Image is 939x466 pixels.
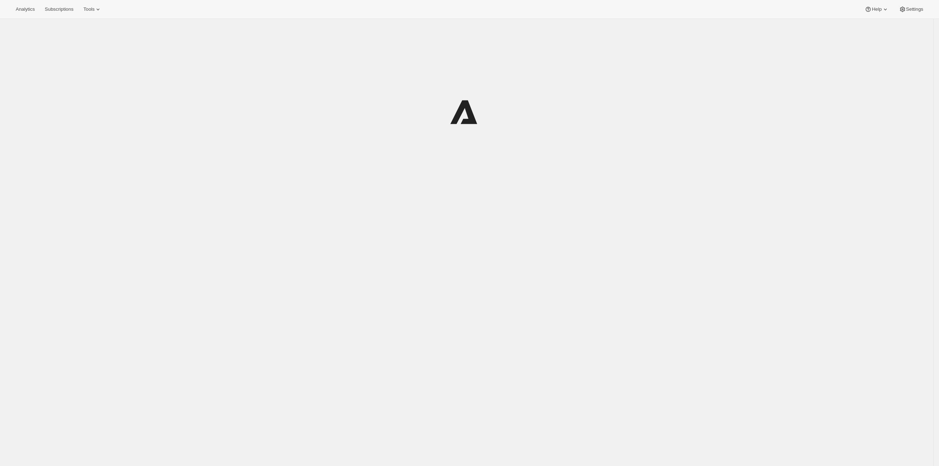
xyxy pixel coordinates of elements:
button: Subscriptions [40,4,78,14]
span: Analytics [16,6,35,12]
button: Tools [79,4,106,14]
span: Tools [83,6,94,12]
button: Analytics [11,4,39,14]
span: Help [872,6,881,12]
span: Subscriptions [45,6,73,12]
span: Settings [906,6,923,12]
button: Settings [895,4,928,14]
button: Help [860,4,893,14]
